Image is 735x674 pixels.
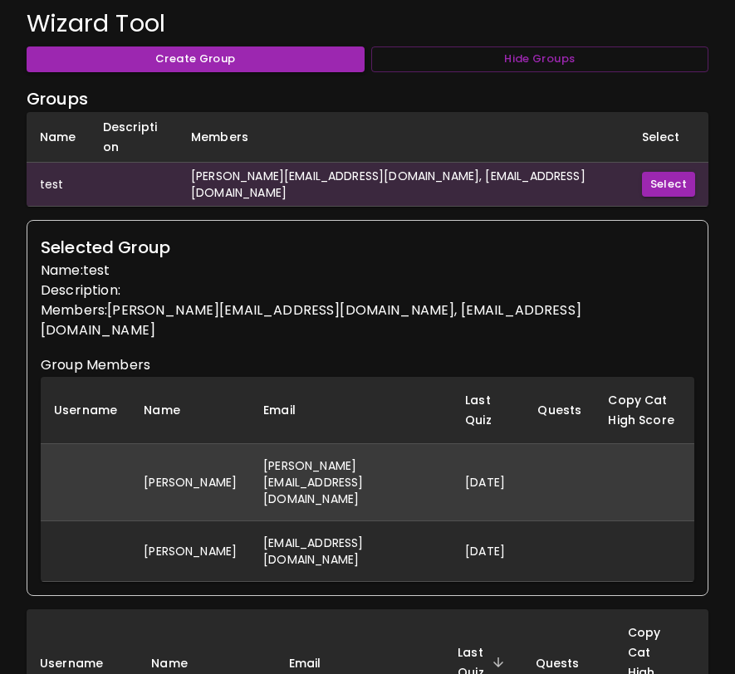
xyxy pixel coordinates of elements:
th: Description [90,112,178,163]
th: Quests [524,377,595,444]
th: Copy Cat High Score [595,377,694,444]
td: [DATE] [452,521,524,582]
td: [DATE] [452,443,524,520]
button: Hide Groups [371,46,709,72]
h6: Group Members [41,354,694,377]
th: Name [130,377,250,444]
span: Email [289,653,343,673]
h6: Selected Group [41,234,694,261]
span: Username [40,653,125,673]
th: Username [41,377,130,444]
th: Select [629,112,708,163]
td: [PERSON_NAME][EMAIL_ADDRESS][DOMAIN_NAME] [250,443,452,520]
h6: Groups [27,85,708,112]
td: test [27,162,90,206]
h4: Wizard Tool [27,8,708,38]
p: Description: [41,281,694,300]
td: [PERSON_NAME] [130,521,250,582]
p: Members: [PERSON_NAME][EMAIL_ADDRESS][DOMAIN_NAME], [EMAIL_ADDRESS][DOMAIN_NAME] [41,300,694,340]
td: [PERSON_NAME][EMAIL_ADDRESS][DOMAIN_NAME], [EMAIL_ADDRESS][DOMAIN_NAME] [178,162,629,206]
th: Last Quiz [452,377,524,444]
p: Name: test [41,261,694,281]
td: [EMAIL_ADDRESS][DOMAIN_NAME] [250,521,452,582]
th: Name [27,112,90,163]
span: Quests [536,653,601,673]
th: Members [178,112,629,163]
span: Name [151,653,209,673]
th: Email [250,377,452,444]
button: Create Group [27,46,365,72]
button: Select [642,172,695,198]
td: [PERSON_NAME] [130,443,250,520]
